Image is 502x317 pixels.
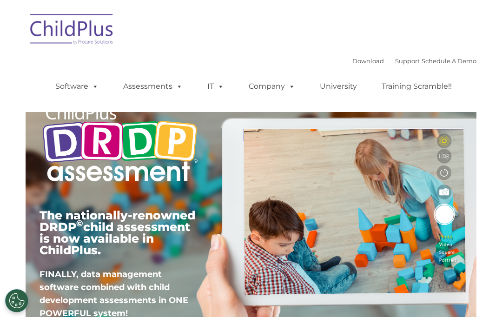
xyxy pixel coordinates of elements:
a: Software [46,77,108,96]
span: The nationally-renowned DRDP child assessment is now available in ChildPlus. [40,208,195,257]
a: Schedule A Demo [422,57,476,65]
a: University [310,77,366,96]
a: Assessments [114,77,192,96]
a: IT [198,77,233,96]
button: Cookies Settings [5,289,28,312]
font: | [352,57,476,65]
a: Download [352,57,384,65]
img: Copyright - DRDP Logo Light [40,95,200,193]
a: Support [395,57,420,65]
sup: © [76,218,83,229]
a: Training Scramble!! [372,77,461,96]
a: Company [239,77,304,96]
iframe: Chat Widget [456,272,502,317]
img: ChildPlus by Procare Solutions [26,7,119,54]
